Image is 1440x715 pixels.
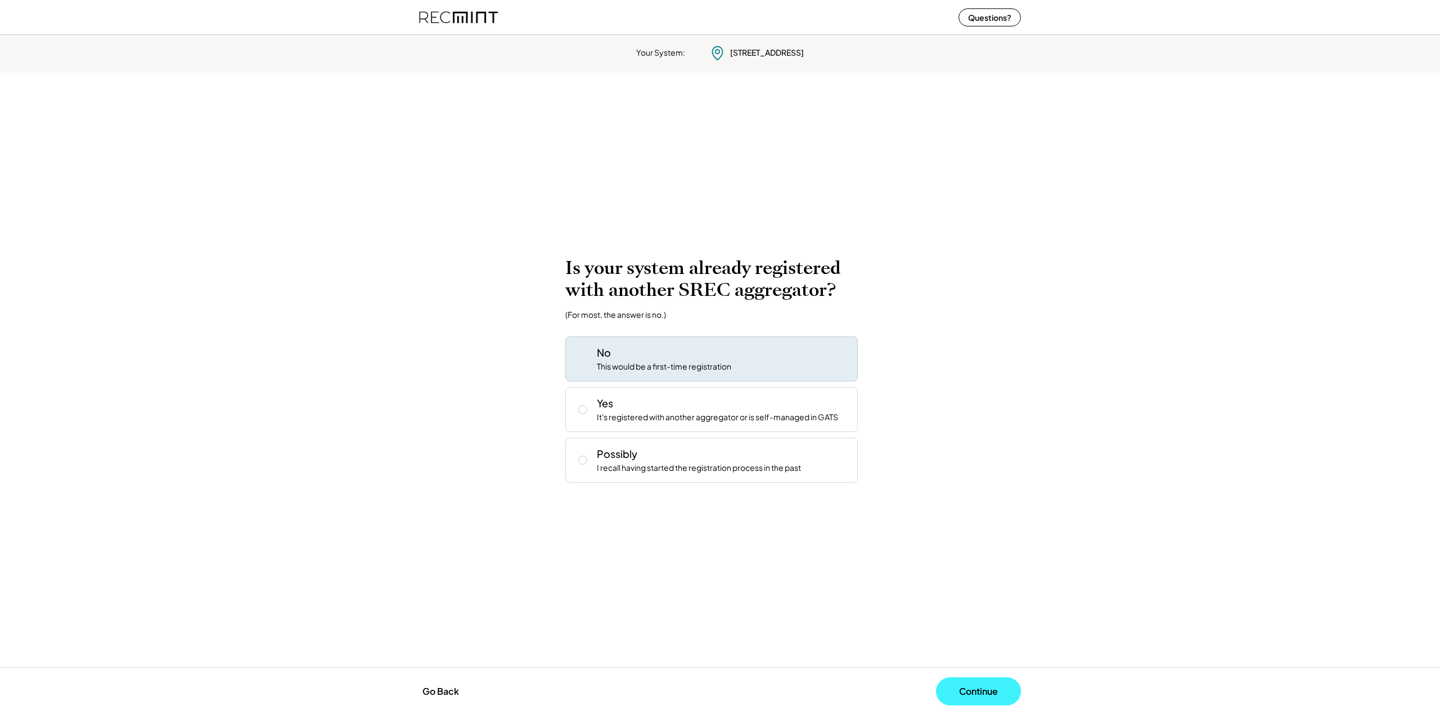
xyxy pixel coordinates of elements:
[636,47,685,59] div: Your System:
[565,257,875,301] h2: Is your system already registered with another SREC aggregator?
[419,2,498,32] img: recmint-logotype%403x%20%281%29.jpeg
[958,8,1021,26] button: Questions?
[597,361,731,372] div: This would be a first-time registration
[597,412,838,423] div: It's registered with another aggregator or is self-managed in GATS
[419,679,462,704] button: Go Back
[597,345,611,359] div: No
[597,396,613,410] div: Yes
[730,47,804,59] div: [STREET_ADDRESS]
[565,309,666,320] div: (For most, the answer is no.)
[597,462,801,474] div: I recall having started the registration process in the past
[936,677,1021,705] button: Continue
[597,447,637,461] div: Possibly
